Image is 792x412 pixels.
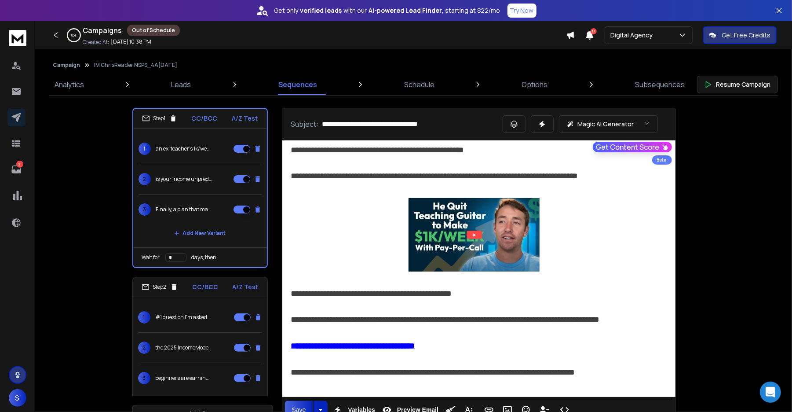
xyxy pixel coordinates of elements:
[83,39,109,46] p: Created At:
[278,79,317,90] p: Sequences
[156,344,212,351] p: the 2025 IncomeModel works anywhere in the world
[192,283,218,291] p: CC/BCC
[697,76,778,93] button: Resume Campaign
[593,142,672,152] button: Get Content Score
[522,79,548,90] p: Options
[142,114,177,122] div: Step 1
[630,74,690,95] a: Subsequences
[510,6,534,15] p: Try Now
[156,314,212,321] p: #1 question I'm asked from people not in [GEOGRAPHIC_DATA]...
[138,342,150,354] span: 2
[610,31,656,40] p: Digital Agency
[156,375,212,382] p: beginners are earning all over the globe with this...
[142,254,160,261] p: Wait for
[167,224,233,242] button: Add New Variant
[9,30,26,46] img: logo
[139,143,151,155] span: 1
[138,311,150,324] span: 1
[722,31,770,40] p: Get Free Credits
[132,108,268,268] li: Step1CC/BCCA/Z Test1an ex-teacher's 1k/week secret... 🎸2is your income unpredictable? rollercoast...
[300,6,342,15] strong: verified leads
[517,74,553,95] a: Options
[233,283,259,291] p: A/Z Test
[16,161,23,168] p: 2
[232,114,258,123] p: A/Z Test
[94,62,177,69] p: IM ChrisReader NSPS_4A[DATE]
[192,114,218,123] p: CC/BCC
[635,79,685,90] p: Subsequences
[139,173,151,185] span: 2
[192,254,217,261] p: days, then
[167,393,233,411] button: Add New Variant
[760,382,781,403] div: Open Intercom Messenger
[156,145,212,152] p: an ex-teacher's 1k/week secret... 🎸
[273,74,322,95] a: Sequences
[138,372,150,384] span: 3
[559,115,658,133] button: Magic AI Generator
[703,26,777,44] button: Get Free Credits
[399,74,440,95] a: Schedule
[652,155,672,165] div: Beta
[369,6,444,15] strong: AI-powered Lead Finder,
[53,62,80,69] button: Campaign
[7,161,25,178] a: 2
[291,119,319,129] p: Subject:
[404,79,434,90] p: Schedule
[171,79,191,90] p: Leads
[507,4,537,18] button: Try Now
[591,28,597,34] span: 17
[49,74,89,95] a: Analytics
[111,38,151,45] p: [DATE] 10:38 PM
[55,79,84,90] p: Analytics
[83,25,122,36] h1: Campaigns
[72,33,77,38] p: 0 %
[156,206,212,213] p: Finally, a plan that makes sense. ✅
[142,283,178,291] div: Step 2
[578,120,634,129] p: Magic AI Generator
[127,25,180,36] div: Out of Schedule
[9,389,26,407] button: S
[156,176,212,183] p: is your income unpredictable? rollercoaster?
[274,6,500,15] p: Get only with our starting at $22/mo
[139,203,151,216] span: 3
[166,74,196,95] a: Leads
